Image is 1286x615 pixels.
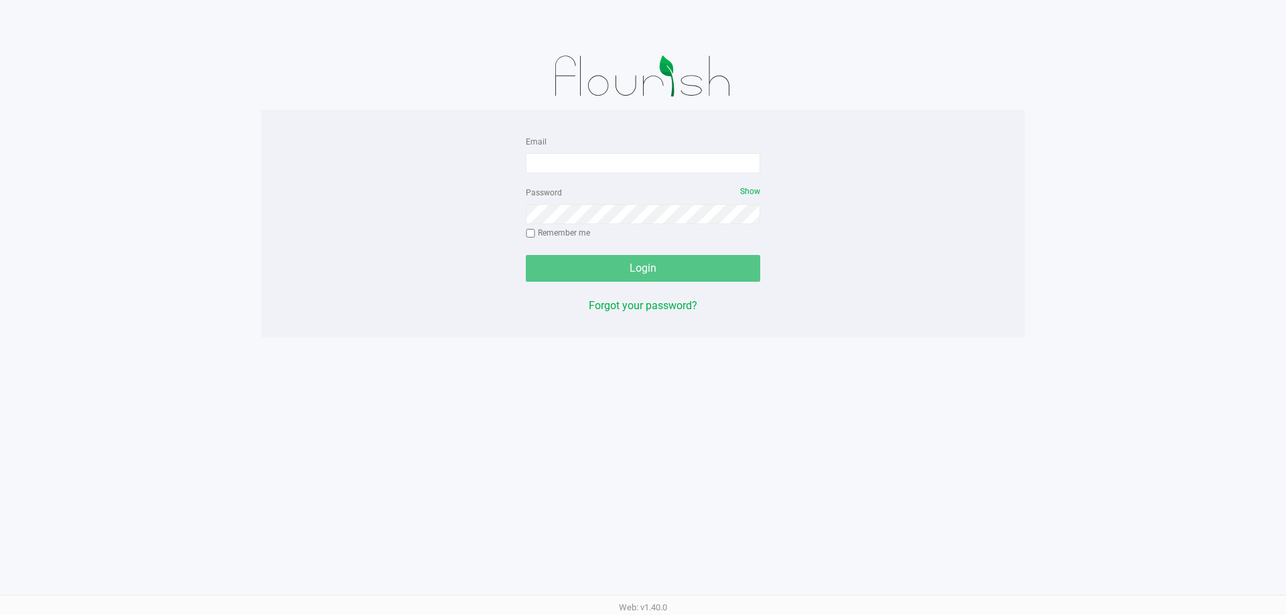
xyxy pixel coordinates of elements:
input: Remember me [526,229,535,238]
label: Remember me [526,227,590,239]
span: Web: v1.40.0 [619,602,667,612]
label: Password [526,187,562,199]
button: Forgot your password? [589,298,697,314]
label: Email [526,136,547,148]
span: Show [740,187,760,196]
